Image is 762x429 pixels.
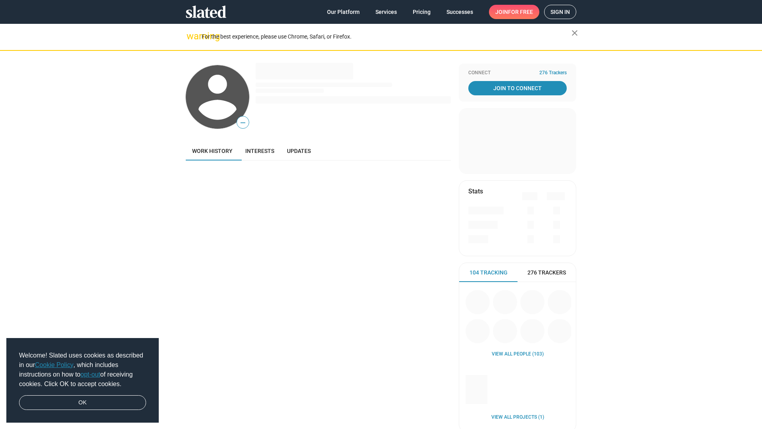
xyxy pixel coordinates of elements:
div: For the best experience, please use Chrome, Safari, or Firefox. [202,31,571,42]
span: 276 Trackers [527,269,566,276]
a: Interests [239,141,281,160]
span: Join [495,5,533,19]
mat-icon: warning [187,31,196,41]
a: Join To Connect [468,81,567,95]
a: Our Platform [321,5,366,19]
span: Pricing [413,5,431,19]
span: for free [508,5,533,19]
span: 276 Trackers [539,70,567,76]
span: Services [375,5,397,19]
span: Successes [446,5,473,19]
a: opt-out [81,371,100,378]
a: Successes [440,5,479,19]
a: Pricing [406,5,437,19]
span: Join To Connect [470,81,565,95]
span: Sign in [550,5,570,19]
mat-card-title: Stats [468,187,483,195]
span: Updates [287,148,311,154]
a: Updates [281,141,317,160]
a: Cookie Policy [35,361,73,368]
div: Connect [468,70,567,76]
span: Interests [245,148,274,154]
a: View all People (103) [492,351,544,357]
span: Our Platform [327,5,360,19]
a: View all Projects (1) [491,414,544,421]
span: 104 Tracking [470,269,508,276]
a: dismiss cookie message [19,395,146,410]
a: Work history [186,141,239,160]
div: cookieconsent [6,338,159,423]
a: Services [369,5,403,19]
span: Welcome! Slated uses cookies as described in our , which includes instructions on how to of recei... [19,351,146,389]
a: Joinfor free [489,5,539,19]
span: — [237,118,249,128]
a: Sign in [544,5,576,19]
mat-icon: close [570,28,579,38]
span: Work history [192,148,233,154]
